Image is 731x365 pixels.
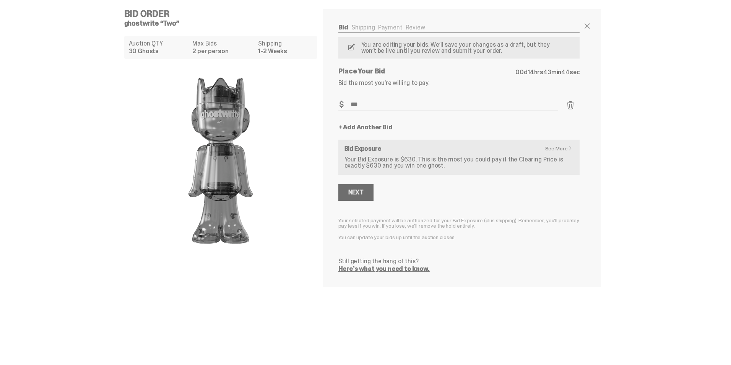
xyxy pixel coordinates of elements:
dt: Shipping [258,41,312,47]
dd: 2 per person [192,48,253,54]
h5: ghostwrite “Two” [124,20,323,27]
a: Here’s what you need to know. [338,265,430,273]
img: product image [144,65,297,256]
p: You are editing your bids. We’ll save your changes as a draft, but they won’t be live until you r... [358,42,556,54]
dd: 1-2 Weeks [258,48,312,54]
dt: Max Bids [192,41,253,47]
button: Next [338,184,374,201]
a: Bid [338,23,349,31]
h4: Bid Order [124,9,323,18]
p: Still getting the hang of this? [338,258,580,264]
span: 43 [543,68,551,76]
span: 44 [561,68,570,76]
p: Bid the most you’re willing to pay. [338,80,580,86]
span: $ [339,101,344,108]
a: Review [406,23,425,31]
a: Shipping [351,23,375,31]
a: Payment [378,23,403,31]
a: See More [545,146,577,151]
span: 14 [528,68,534,76]
h6: Bid Exposure [344,146,574,152]
div: Next [348,189,364,196]
p: Your selected payment will be authorized for your Bid Exposure (plus shipping). Remember, you’ll ... [338,218,580,228]
a: + Add Another Bid [338,124,393,130]
span: 00 [515,68,524,76]
p: d hrs min sec [515,69,580,75]
p: Place Your Bid [338,68,516,75]
p: You can update your bids up until the auction closes. [338,235,580,240]
dd: 30 Ghosts [129,48,188,54]
p: Your Bid Exposure is $630. This is the most you could pay if the Clearing Price is exactly $630 a... [344,156,574,169]
dt: Auction QTY [129,41,188,47]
